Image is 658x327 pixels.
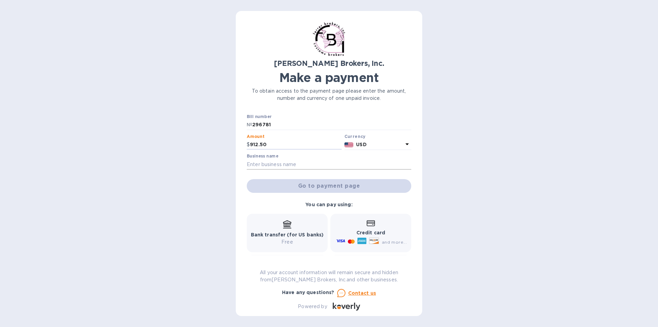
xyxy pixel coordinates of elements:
u: Contact us [348,290,376,296]
label: Bill number [247,115,271,119]
p: Free [251,238,324,246]
span: and more... [382,240,407,245]
p: All your account information will remain secure and hidden from [PERSON_NAME] Brokers, Inc. and o... [247,269,411,283]
p: To obtain access to the payment page please enter the amount, number and currency of one unpaid i... [247,87,411,102]
b: [PERSON_NAME] Brokers, Inc. [274,59,384,68]
b: Credit card [356,230,385,235]
input: Enter bill number [252,120,411,130]
b: You can pay using: [305,202,352,207]
p: № [247,121,252,128]
label: Business name [247,154,278,159]
h1: Make a payment [247,70,411,85]
p: $ [247,141,250,148]
b: Have any questions? [282,290,334,295]
label: Amount [247,135,264,139]
b: Bank transfer (for US banks) [251,232,324,237]
input: 0.00 [250,140,342,150]
p: Powered by [298,303,327,310]
b: USD [356,142,366,147]
b: Currency [344,134,366,139]
input: Enter business name [247,159,411,170]
img: USD [344,142,354,147]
